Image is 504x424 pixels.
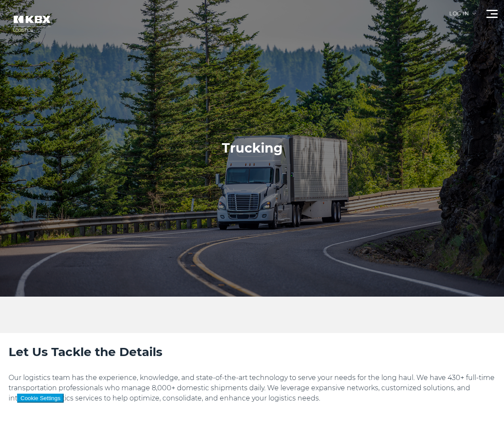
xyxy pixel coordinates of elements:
[472,13,476,15] img: arrow
[449,11,476,23] div: Log in
[17,394,64,403] button: Cookie Settings
[9,344,495,360] h2: Let Us Tackle the Details
[9,373,495,403] p: Our logistics team has the experience, knowledge, and state-of-the-art technology to serve your n...
[6,9,58,39] img: kbx logo
[222,140,283,157] h1: Trucking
